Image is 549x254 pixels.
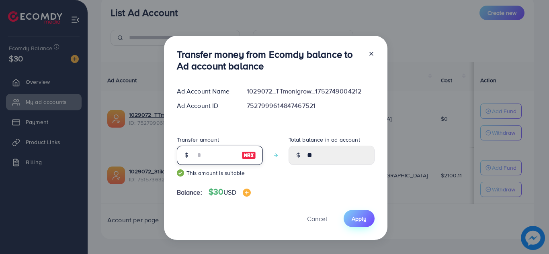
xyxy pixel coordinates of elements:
[177,136,219,144] label: Transfer amount
[344,210,375,227] button: Apply
[177,49,362,72] h3: Transfer money from Ecomdy balance to Ad account balance
[352,215,367,223] span: Apply
[243,189,251,197] img: image
[170,101,241,110] div: Ad Account ID
[170,87,241,96] div: Ad Account Name
[307,214,327,223] span: Cancel
[242,150,256,160] img: image
[177,188,202,197] span: Balance:
[240,101,381,110] div: 7527999614847467521
[177,169,184,177] img: guide
[297,210,337,227] button: Cancel
[177,169,263,177] small: This amount is suitable
[240,87,381,96] div: 1029072_TTmonigrow_1752749004212
[223,188,236,197] span: USD
[289,136,360,144] label: Total balance in ad account
[209,187,251,197] h4: $30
